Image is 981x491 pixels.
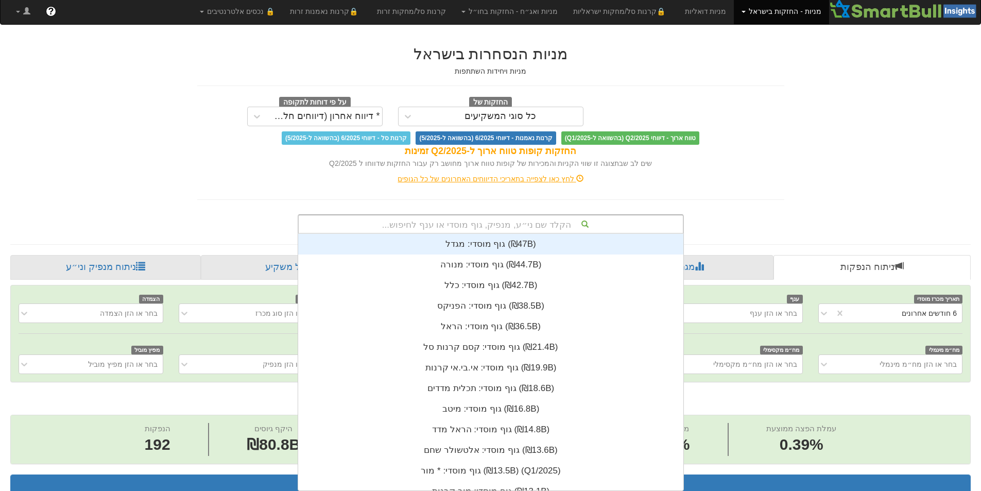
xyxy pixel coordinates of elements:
[197,145,784,158] div: החזקות קופות טווח ארוך ל-Q2/2025 זמינות
[131,346,163,354] span: מפיץ מוביל
[298,275,683,296] div: גוף מוסדי: ‏כלל ‎(₪42.7B)‎
[902,308,957,318] div: 6 חודשים אחרונים
[766,424,836,433] span: עמלת הפצה ממוצעת
[145,434,170,456] span: 192
[10,393,971,410] h2: ניתוח הנפקות - 6 חודשים אחרונים
[766,434,836,456] span: 0.39%
[298,399,683,419] div: גוף מוסדי: ‏מיטב ‎(₪16.8B)‎
[201,255,394,280] a: פרופיל משקיע
[10,255,201,280] a: ניתוח מנפיק וני״ע
[197,158,784,168] div: שים לב שבתצוגה זו שווי הקניות והמכירות של קופות טווח ארוך מחושב רק עבור החזקות שדווחו ל Q2/2025
[298,296,683,316] div: גוף מוסדי: ‏הפניקס ‎(₪38.5B)‎
[263,359,317,369] div: בחר או הזן מנפיק
[19,480,962,489] h3: תוצאות הנפקות
[254,424,292,433] span: היקף גיוסים
[269,111,380,122] div: * דיווח אחרון (דיווחים חלקיים)
[298,378,683,399] div: גוף מוסדי: ‏תכלית מדדים ‎(₪18.6B)‎
[561,131,699,145] span: טווח ארוך - דיווחי Q2/2025 (בהשוואה ל-Q1/2025)
[299,215,683,233] div: הקלד שם ני״ע, מנפיק, גוף מוסדי או ענף לחיפוש...
[914,295,962,303] span: תאריך מכרז מוסדי
[298,440,683,461] div: גוף מוסדי: ‏אלטשולר שחם ‎(₪13.6B)‎
[416,131,556,145] span: קרנות נאמנות - דיווחי 6/2025 (בהשוואה ל-5/2025)
[279,97,351,108] span: על פי דוחות לתקופה
[298,461,683,481] div: גוף מוסדי: * ‏מור ‎(₪13.5B)‎ (Q1/2025)
[145,424,170,433] span: הנפקות
[464,111,536,122] div: כל סוגי המשקיעים
[787,295,803,303] span: ענף
[880,359,957,369] div: בחר או הזן מח״מ מינמלי
[298,419,683,440] div: גוף מוסדי: ‏הראל מדד ‎(₪14.8B)‎
[298,337,683,358] div: גוף מוסדי: ‏קסם קרנות סל ‎(₪21.4B)‎
[100,308,158,318] div: בחר או הזן הצמדה
[750,308,797,318] div: בחר או הזן ענף
[773,255,971,280] a: ניתוח הנפקות
[139,295,163,303] span: הצמדה
[469,97,512,108] span: החזקות של
[298,255,683,275] div: גוף מוסדי: ‏מנורה ‎(₪44.7B)‎
[255,308,318,318] div: בחר או הזן סוג מכרז
[88,359,158,369] div: בחר או הזן מפיץ מוביל
[296,295,323,303] span: סוג מכרז
[298,316,683,337] div: גוף מוסדי: ‏הראל ‎(₪36.5B)‎
[197,45,784,62] h2: מניות הנסחרות בישראל
[197,67,784,75] h5: מניות ויחידות השתתפות
[713,359,797,369] div: בחר או הזן מח״מ מקסימלי
[247,436,300,453] span: ₪80.8B
[298,358,683,378] div: גוף מוסדי: ‏אי.בי.אי קרנות ‎(₪19.9B)‎
[190,174,792,184] div: לחץ כאן לצפייה בתאריכי הדיווחים האחרונים של כל הגופים
[925,346,962,354] span: מח״מ מינמלי
[760,346,803,354] span: מח״מ מקסימלי
[298,234,683,255] div: גוף מוסדי: ‏מגדל ‎(₪47B)‎
[282,131,410,145] span: קרנות סל - דיווחי 6/2025 (בהשוואה ל-5/2025)
[48,6,54,16] span: ?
